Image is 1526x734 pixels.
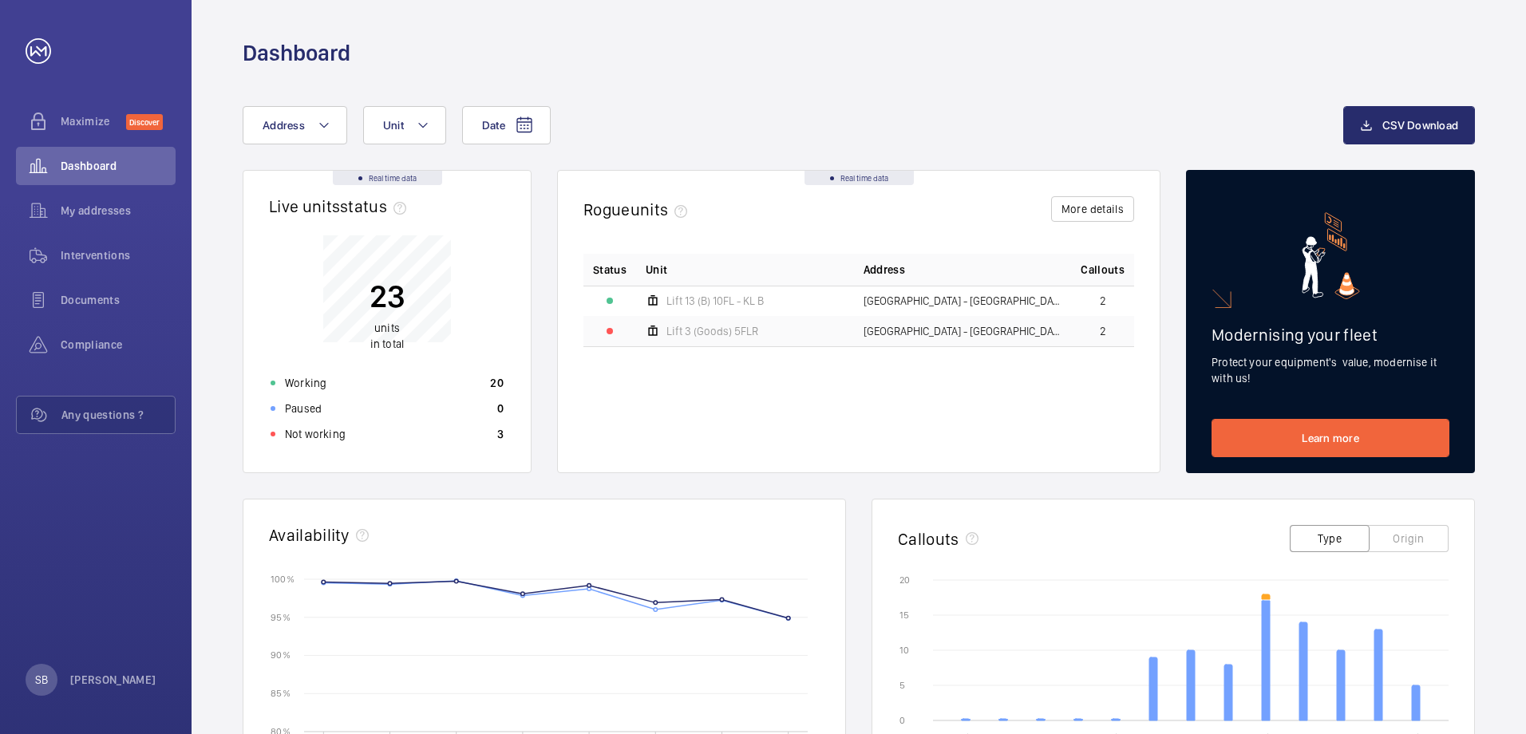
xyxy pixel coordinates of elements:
[263,119,305,132] span: Address
[805,171,914,185] div: Real time data
[899,715,905,726] text: 0
[61,203,176,219] span: My addresses
[490,375,504,391] p: 20
[61,113,126,129] span: Maximize
[1369,525,1449,552] button: Origin
[271,611,291,622] text: 95 %
[271,649,291,661] text: 90 %
[898,529,959,549] h2: Callouts
[1100,295,1106,306] span: 2
[899,610,909,621] text: 15
[285,401,322,416] p: Paused
[1051,196,1134,222] button: More details
[61,337,176,353] span: Compliance
[1343,106,1475,144] button: CSV Download
[864,326,1062,337] span: [GEOGRAPHIC_DATA] - [GEOGRAPHIC_DATA]
[285,375,326,391] p: Working
[1212,325,1449,345] h2: Modernising your fleet
[370,276,405,316] p: 23
[1212,354,1449,386] p: Protect your equipment's value, modernise it with us!
[243,38,350,68] h1: Dashboard
[374,322,400,334] span: units
[583,199,694,219] h2: Rogue
[1100,326,1106,337] span: 2
[666,326,758,337] span: Lift 3 (Goods) 5FLR
[61,407,175,423] span: Any questions ?
[126,114,163,130] span: Discover
[1081,262,1125,278] span: Callouts
[899,574,910,586] text: 20
[646,262,667,278] span: Unit
[61,158,176,174] span: Dashboard
[1302,212,1360,299] img: marketing-card.svg
[864,262,905,278] span: Address
[383,119,404,132] span: Unit
[340,196,413,216] span: status
[61,292,176,308] span: Documents
[482,119,505,132] span: Date
[1382,119,1458,132] span: CSV Download
[497,426,504,442] p: 3
[1290,525,1370,552] button: Type
[269,525,350,545] h2: Availability
[35,672,48,688] p: SB
[899,680,905,691] text: 5
[285,426,346,442] p: Not working
[271,688,291,699] text: 85 %
[631,199,694,219] span: units
[333,171,442,185] div: Real time data
[462,106,551,144] button: Date
[593,262,627,278] p: Status
[1212,419,1449,457] a: Learn more
[70,672,156,688] p: [PERSON_NAME]
[370,320,405,352] p: in total
[269,196,413,216] h2: Live units
[864,295,1062,306] span: [GEOGRAPHIC_DATA] - [GEOGRAPHIC_DATA]
[243,106,347,144] button: Address
[61,247,176,263] span: Interventions
[497,401,504,416] p: 0
[363,106,446,144] button: Unit
[899,645,909,656] text: 10
[271,573,295,584] text: 100 %
[666,295,764,306] span: Lift 13 (B) 10FL - KL B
